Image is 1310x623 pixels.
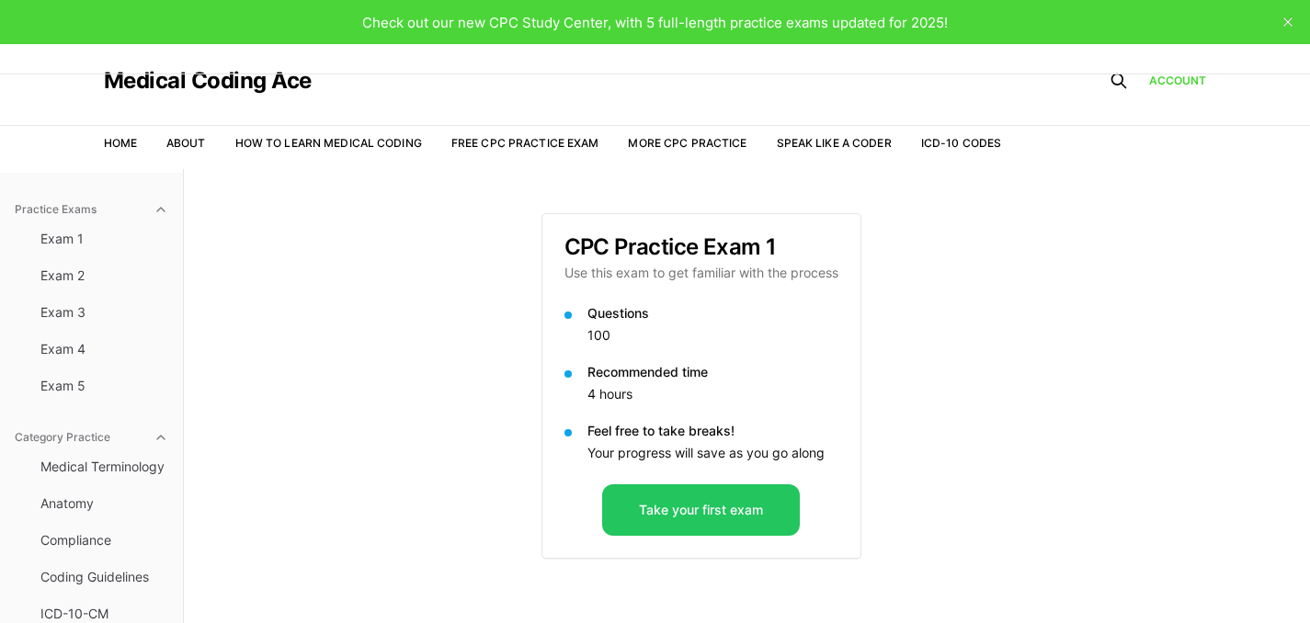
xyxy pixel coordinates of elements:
span: Exam 1 [40,230,168,248]
span: Exam 5 [40,377,168,395]
span: Check out our new CPC Study Center, with 5 full-length practice exams updated for 2025! [362,14,948,31]
button: Exam 5 [33,371,176,401]
a: Speak Like a Coder [777,136,892,150]
button: Take your first exam [602,484,800,536]
button: Compliance [33,526,176,555]
button: Exam 2 [33,261,176,290]
a: Account [1149,73,1207,89]
button: Exam 1 [33,224,176,254]
a: More CPC Practice [628,136,746,150]
a: ICD-10 Codes [921,136,1001,150]
p: Questions [587,304,838,323]
span: Medical Terminology [40,458,168,476]
p: Recommended time [587,363,838,381]
p: Use this exam to get familiar with the process [564,264,838,282]
span: Exam 4 [40,340,168,358]
a: Home [104,136,137,150]
p: 4 hours [587,385,838,403]
span: Exam 2 [40,266,168,285]
a: How to Learn Medical Coding [235,136,422,150]
a: About [166,136,206,150]
a: Medical Coding Ace [104,70,312,92]
span: Coding Guidelines [40,568,168,586]
p: Feel free to take breaks! [587,422,838,440]
span: Exam 3 [40,303,168,322]
button: Exam 3 [33,298,176,327]
button: Anatomy [33,489,176,518]
span: Compliance [40,531,168,549]
button: Coding Guidelines [33,562,176,592]
a: Free CPC Practice Exam [451,136,599,150]
span: Anatomy [40,494,168,513]
span: ICD-10-CM [40,605,168,623]
h3: CPC Practice Exam 1 [564,236,838,258]
button: Category Practice [7,423,176,452]
p: Your progress will save as you go along [587,444,838,462]
button: Medical Terminology [33,452,176,481]
button: Practice Exams [7,195,176,224]
button: Exam 4 [33,334,176,364]
button: close [1273,7,1303,37]
p: 100 [587,326,838,345]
